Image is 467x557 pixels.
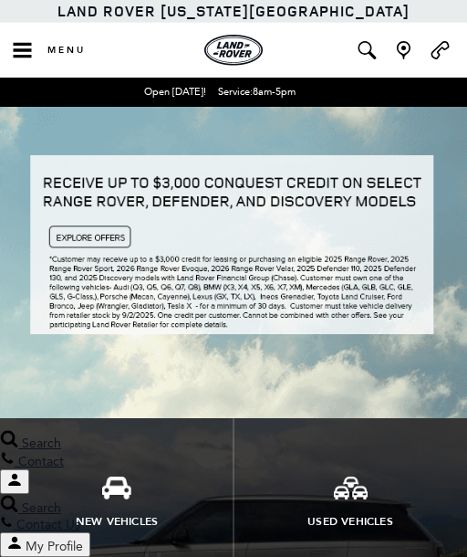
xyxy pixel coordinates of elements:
span: Search [22,436,61,451]
button: Open the inventory search [348,23,385,78]
a: Land Rover [US_STATE][GEOGRAPHIC_DATA] [57,1,410,21]
span: Menu [47,44,86,57]
span: Search [22,500,61,516]
span: Contact Us [16,517,80,532]
span: Contact [18,454,64,469]
span: 8am-5pm [253,86,296,98]
span: My Profile [26,539,83,554]
img: Land Rover [204,35,263,66]
span: Service: [218,86,253,98]
a: Call Land Rover Colorado Springs [429,41,451,59]
a: land-rover [204,35,263,66]
span: Open [DATE]! [144,86,206,98]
